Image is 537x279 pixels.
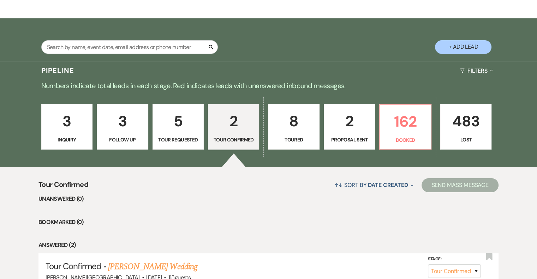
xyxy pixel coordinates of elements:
a: 3Inquiry [41,104,93,150]
p: 2 [328,109,370,133]
p: Booked [384,136,426,144]
button: Filters [457,61,496,80]
a: 3Follow Up [97,104,148,150]
p: Inquiry [46,136,88,144]
p: Tour Requested [157,136,199,144]
a: 8Toured [268,104,319,150]
a: 483Lost [440,104,491,150]
p: 8 [273,109,315,133]
p: 483 [445,109,487,133]
p: Proposal Sent [328,136,370,144]
a: 5Tour Requested [153,104,204,150]
p: 3 [46,109,88,133]
p: 3 [101,109,143,133]
a: [PERSON_NAME] Wedding [108,260,197,273]
button: Send Mass Message [422,178,499,192]
p: Tour Confirmed [213,136,255,144]
p: Lost [445,136,487,144]
input: Search by name, event date, email address or phone number [41,40,218,54]
span: ↑↓ [334,181,343,189]
li: Answered (2) [38,241,499,250]
h3: Pipeline [41,66,74,75]
li: Unanswered (0) [38,194,499,204]
span: Date Created [368,181,408,189]
button: Sort By Date Created [332,176,416,194]
p: Follow Up [101,136,143,144]
span: Tour Confirmed [46,261,102,272]
a: 2Tour Confirmed [208,104,259,150]
button: + Add Lead [435,40,491,54]
p: Numbers indicate total leads in each stage. Red indicates leads with unanswered inbound messages. [14,80,523,91]
li: Bookmarked (0) [38,218,499,227]
p: Toured [273,136,315,144]
p: 2 [213,109,255,133]
a: 2Proposal Sent [324,104,375,150]
label: Stage: [428,255,481,263]
span: Tour Confirmed [38,179,88,194]
a: 162Booked [379,104,431,150]
p: 5 [157,109,199,133]
p: 162 [384,110,426,133]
